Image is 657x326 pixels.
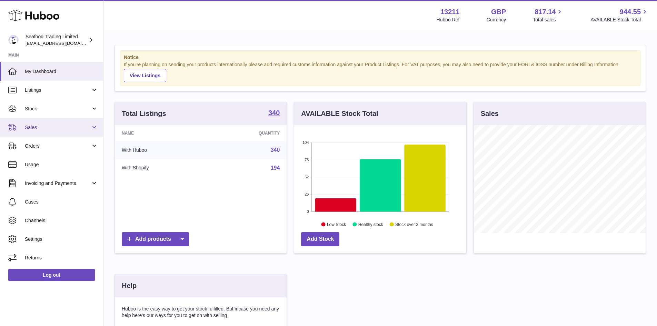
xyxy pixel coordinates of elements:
[437,17,460,23] div: Huboo Ref
[268,109,280,118] a: 340
[25,106,91,112] span: Stock
[25,236,98,243] span: Settings
[440,7,460,17] strong: 13211
[487,17,506,23] div: Currency
[25,87,91,93] span: Listings
[124,69,166,82] a: View Listings
[122,281,137,290] h3: Help
[25,180,91,187] span: Invoicing and Payments
[115,125,208,141] th: Name
[26,33,88,47] div: Seafood Trading Limited
[533,17,564,23] span: Total sales
[124,54,637,61] strong: Notice
[25,217,98,224] span: Channels
[358,222,384,227] text: Healthy stock
[590,17,649,23] span: AVAILABLE Stock Total
[122,232,189,246] a: Add products
[25,143,91,149] span: Orders
[8,269,95,281] a: Log out
[271,147,280,153] a: 340
[26,40,101,46] span: [EMAIL_ADDRESS][DOMAIN_NAME]
[115,159,208,177] td: With Shopify
[481,109,499,118] h3: Sales
[590,7,649,23] a: 944.55 AVAILABLE Stock Total
[307,209,309,214] text: 0
[122,306,280,319] p: Huboo is the easy way to get your stock fulfilled. But incase you need any help here's our ways f...
[301,232,339,246] a: Add Stock
[208,125,287,141] th: Quantity
[535,7,556,17] span: 817.14
[491,7,506,17] strong: GBP
[25,255,98,261] span: Returns
[124,61,637,82] div: If you're planning on sending your products internationally please add required customs informati...
[302,140,309,145] text: 104
[122,109,166,118] h3: Total Listings
[25,199,98,205] span: Cases
[25,161,98,168] span: Usage
[25,68,98,75] span: My Dashboard
[115,141,208,159] td: With Huboo
[620,7,641,17] span: 944.55
[305,175,309,179] text: 52
[305,192,309,196] text: 26
[25,124,91,131] span: Sales
[268,109,280,116] strong: 340
[301,109,378,118] h3: AVAILABLE Stock Total
[533,7,564,23] a: 817.14 Total sales
[8,35,19,45] img: online@rickstein.com
[327,222,346,227] text: Low Stock
[271,165,280,171] a: 194
[396,222,433,227] text: Stock over 2 months
[305,158,309,162] text: 78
